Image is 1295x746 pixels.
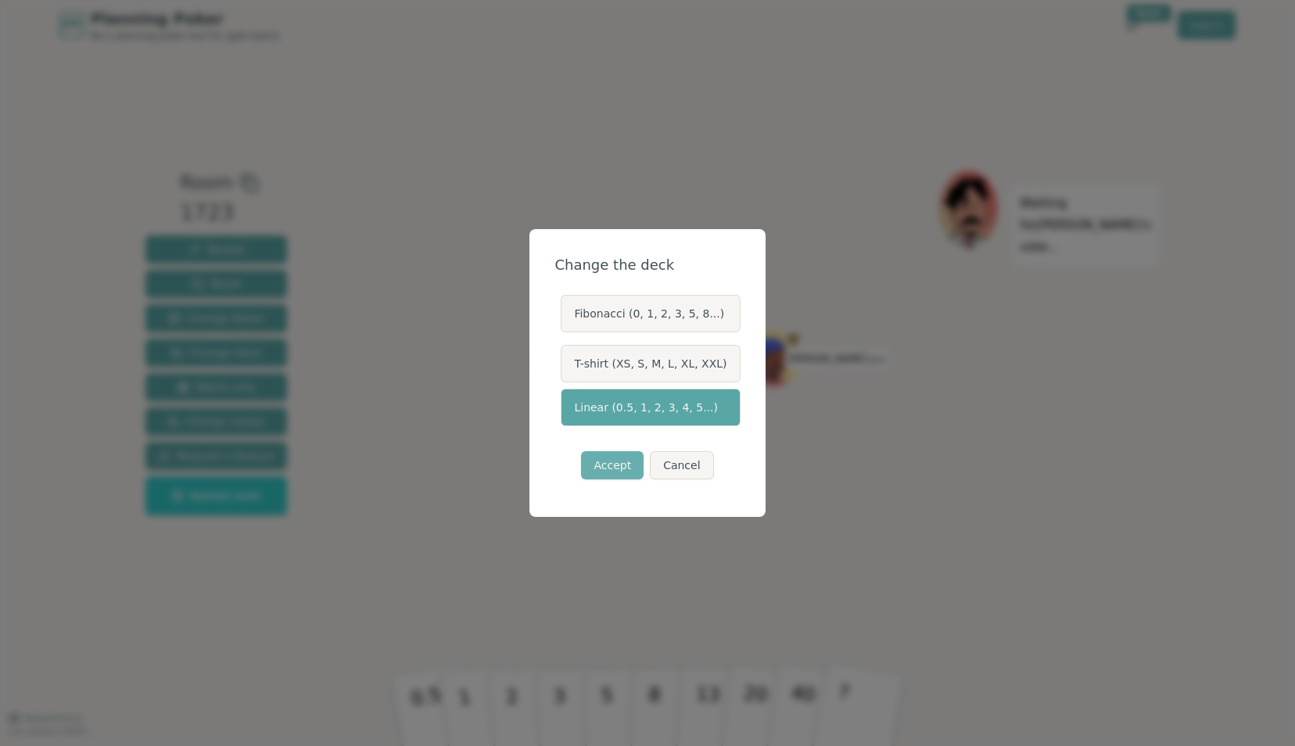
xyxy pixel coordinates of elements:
label: Fibonacci (0, 1, 2, 3, 5, 8...) [561,295,740,332]
label: T-shirt (XS, S, M, L, XL, XXL) [561,345,740,382]
div: Change the deck [554,254,740,276]
label: Linear (0.5, 1, 2, 3, 4, 5...) [561,389,740,426]
button: Cancel [650,451,713,479]
button: Accept [581,451,644,479]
